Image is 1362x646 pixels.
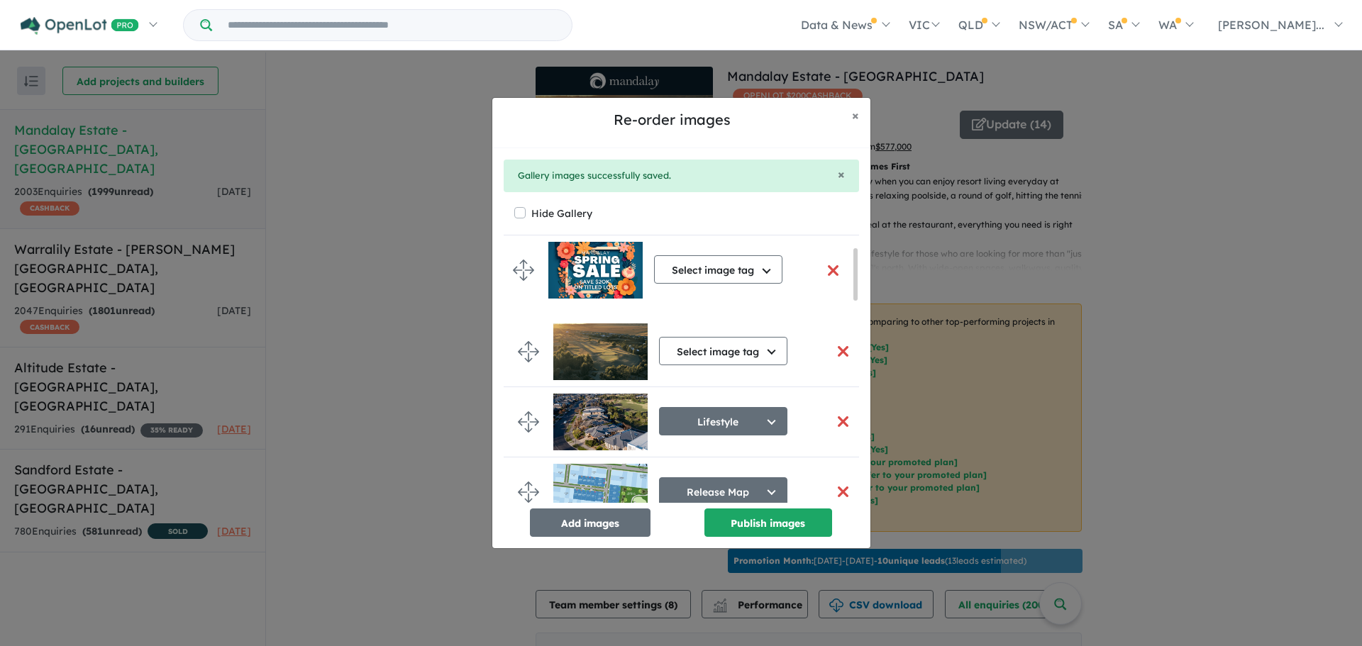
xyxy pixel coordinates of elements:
label: Hide Gallery [531,204,592,223]
button: Release Map [659,477,787,506]
input: Try estate name, suburb, builder or developer [215,10,569,40]
img: Mandalay%20Estate%20-%20Beveridge___1746066530.png [553,464,648,520]
img: Mandalay%20Estate%20-%20Beveridge___1753742176.png [553,323,648,380]
img: drag.svg [518,411,539,433]
button: Publish images [704,508,832,537]
button: Close [838,168,845,181]
img: drag.svg [518,341,539,362]
span: × [838,166,845,182]
h5: Re-order images [504,109,841,130]
img: Mandalay%20Estate%20-%20Beveridge%20Lifestyle.jpeg [553,394,648,450]
div: Gallery images successfully saved. [518,168,845,184]
img: drag.svg [518,481,539,503]
img: Openlot PRO Logo White [21,17,139,35]
button: Add images [530,508,650,537]
span: [PERSON_NAME]... [1218,18,1324,32]
span: × [852,107,859,123]
button: Select image tag [659,337,787,365]
button: Lifestyle [659,407,787,435]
